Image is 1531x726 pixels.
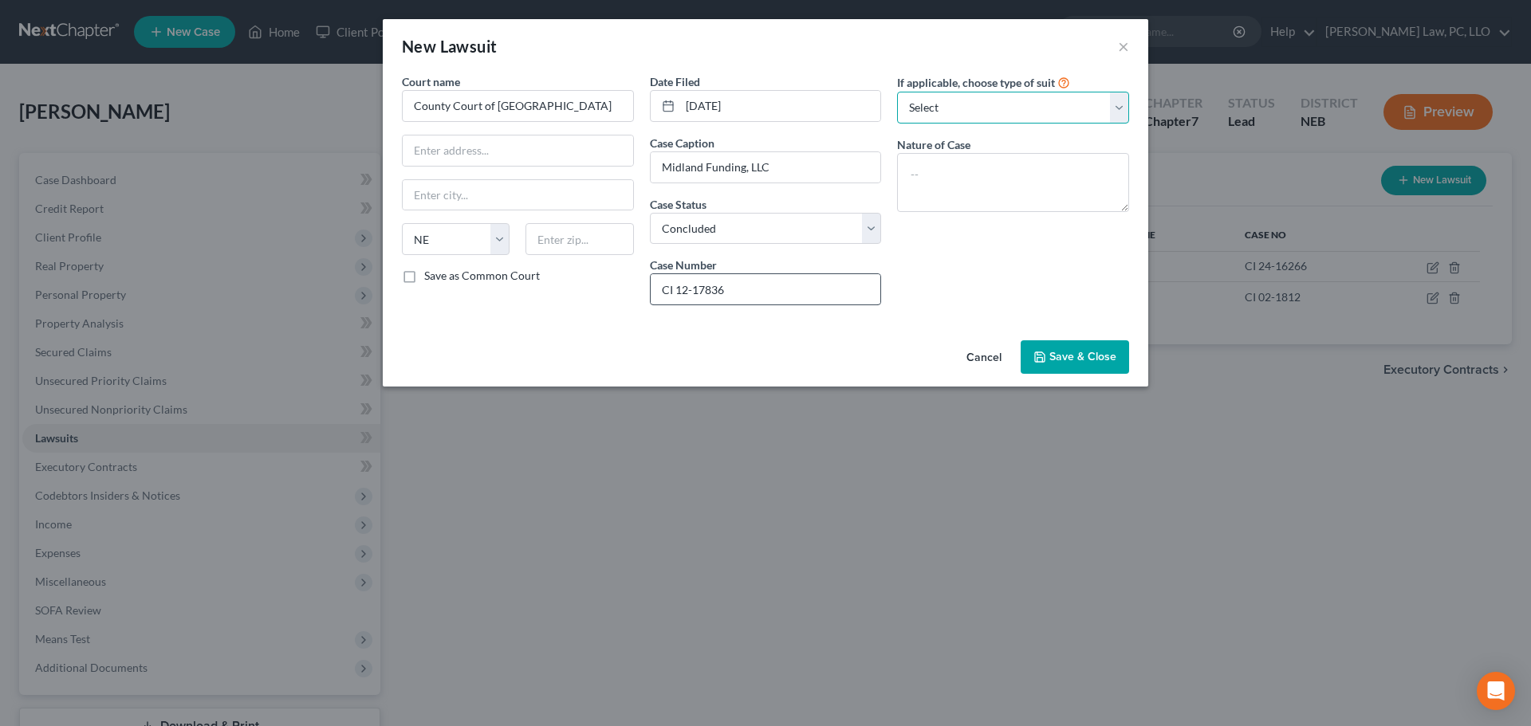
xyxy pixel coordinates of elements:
label: Save as Common Court [424,268,540,284]
label: Case Caption [650,135,714,151]
button: × [1118,37,1129,56]
button: Cancel [954,342,1014,374]
input: Enter city... [403,180,633,210]
span: New [402,37,436,56]
label: If applicable, choose type of suit [897,74,1055,91]
span: Save & Close [1049,350,1116,363]
input: Enter address... [403,135,633,166]
input: -- [651,152,881,182]
button: Save & Close [1021,340,1129,374]
label: Case Number [650,257,717,273]
label: Nature of Case [897,136,970,153]
div: Open Intercom Messenger [1477,672,1515,710]
span: Court name [402,75,460,88]
input: MM/DD/YYYY [680,91,881,121]
input: Search court by name... [402,90,634,122]
label: Date Filed [650,73,700,90]
input: # [651,274,881,304]
span: Lawsuit [440,37,498,56]
span: Case Status [650,198,706,211]
input: Enter zip... [525,223,633,255]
